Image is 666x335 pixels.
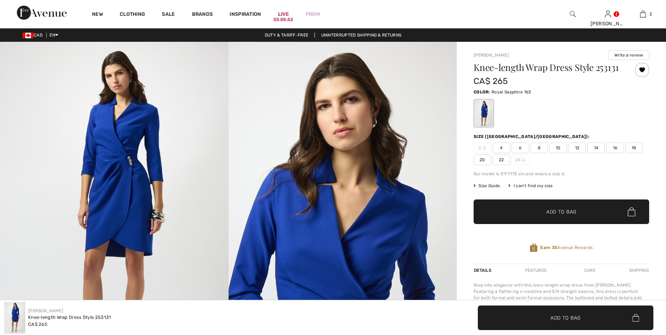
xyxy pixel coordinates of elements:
span: CAD [22,33,45,38]
span: Color: [474,90,490,94]
span: 14 [587,143,605,153]
button: Add to Bag [478,306,653,330]
div: Our model is 5'9"/175 cm and wears a size 6. [474,171,649,177]
div: Shipping [627,264,649,277]
span: CA$ 265 [474,76,508,86]
a: Prom [306,11,320,18]
span: 22 [493,155,510,165]
a: Live03:05:52 [278,11,289,18]
div: Knee-length Wrap Dress Style 253131 [28,314,111,321]
span: Add to Bag [550,314,581,321]
span: 16 [606,143,624,153]
button: Write a review [608,50,649,60]
img: My Info [605,10,611,18]
a: Brands [192,11,213,19]
span: 8 [530,143,548,153]
span: Size Guide [474,183,500,189]
div: Size ([GEOGRAPHIC_DATA]/[GEOGRAPHIC_DATA]): [474,133,591,140]
span: 18 [625,143,643,153]
div: Care [578,264,601,277]
span: 2 [649,11,652,17]
span: Inspiration [230,11,261,19]
span: 10 [549,143,567,153]
a: Sign In [605,11,611,17]
span: 6 [512,143,529,153]
div: Features [519,264,552,277]
div: Royal Sapphire 163 [475,100,493,126]
strong: Earn 35 [540,245,558,250]
a: Clothing [120,11,145,19]
img: ring-m.svg [522,158,525,162]
span: 20 [474,155,491,165]
a: [PERSON_NAME] [28,308,63,313]
img: Canadian Dollar [22,33,34,38]
div: Step into elegance with this knee-length wrap dress from [PERSON_NAME]. Featuring a flattering v-... [474,282,649,314]
span: Avenue Rewards [540,244,593,251]
span: EN [50,33,58,38]
span: Add to Bag [546,208,576,216]
a: Sale [162,11,175,19]
div: Details [474,264,493,277]
div: 03:05:52 [273,17,293,23]
div: [PERSON_NAME] [591,20,625,27]
div: I can't find my size [508,183,553,189]
span: 4 [493,143,510,153]
button: Add to Bag [474,199,649,224]
span: 2 [474,143,491,153]
img: Bag.svg [632,314,639,322]
h1: Knee-length Wrap Dress Style 253131 [474,63,620,72]
img: ring-m.svg [483,146,486,150]
span: CA$ 265 [28,322,47,327]
img: Avenue Rewards [530,243,538,252]
a: [PERSON_NAME] [474,53,509,58]
img: Bag.svg [628,207,635,216]
a: 2 [626,10,660,18]
img: search the website [570,10,576,18]
img: 1ère Avenue [17,6,67,20]
span: 12 [568,143,586,153]
span: Royal Sapphire 163 [492,90,531,94]
span: 24 [512,155,529,165]
a: New [92,11,103,19]
img: My Bag [640,10,646,18]
img: Knee-Length Wrap Dress Style 253131 [4,302,25,334]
